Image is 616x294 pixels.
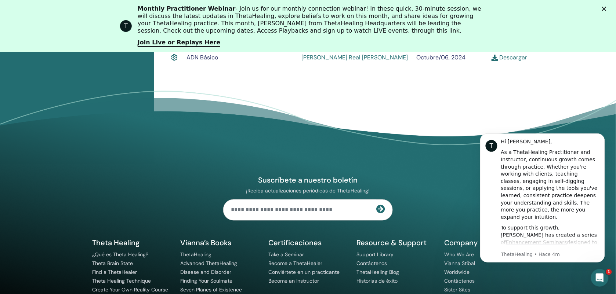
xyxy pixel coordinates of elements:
a: Historias de éxito [356,278,398,284]
a: Theta Healing Technique [92,278,151,284]
a: [PERSON_NAME] Real [PERSON_NAME] [301,54,408,61]
span: 1 [606,269,612,275]
a: Worldwide [445,269,470,276]
h5: Vianna’s Books [180,238,260,248]
a: Advanced ThetaHealing [180,260,237,267]
img: download.svg [492,55,498,61]
a: ThetaHealing Blog [356,269,399,276]
a: Sister Sites [445,287,471,293]
a: Contáctenos [445,278,475,284]
b: Monthly Practitioner Webinar [138,5,236,12]
h5: Certificaciones [268,238,348,248]
a: Who We Are [445,251,474,258]
div: Cerrar [602,7,609,11]
a: Finding Your Soulmate [180,278,232,284]
a: Enhancement Seminars [37,117,98,123]
h5: Resource & Support [356,238,436,248]
td: Octubre/06, 2024 [413,49,488,66]
a: Descargar [492,54,528,61]
a: Support Library [356,251,394,258]
h5: Company [445,238,524,248]
a: Conviértete en un practicante [268,269,340,276]
iframe: Intercom notifications mensaje [469,122,616,274]
a: ThetaHealing [180,251,211,258]
a: Create Your Own Reality Course [92,287,168,293]
a: Disease and Disorder [180,269,231,276]
a: Vianna Stibal [445,260,475,267]
p: ¡Reciba actualizaciones periódicas de ThetaHealing! [223,188,393,194]
a: Become an Instructor [268,278,319,284]
h5: Theta Healing [92,238,171,248]
div: To support this growth, [PERSON_NAME] has created a series of designed to help you refine your kn... [32,102,130,181]
a: Find a ThetaHealer [92,269,137,276]
img: Active Certificate [171,53,178,62]
div: - Join us for our monthly connection webinar! In these quick, 30-minute session, we will discuss ... [138,5,484,34]
div: Profile image for ThetaHealing [120,20,132,32]
a: Seven Planes of Existence [180,287,242,293]
iframe: Intercom live chat [591,269,609,287]
a: ¿Qué es Theta Healing? [92,251,148,258]
span: ADN Básico [187,54,218,61]
a: Join Live or Replays Here [138,39,220,47]
h4: Suscríbete a nuestro boletín [223,176,393,185]
p: Message from ThetaHealing, sent Hace 4m [32,129,130,136]
a: Contáctenos [356,260,387,267]
a: Take a Seminar [268,251,304,258]
a: Theta Brain State [92,260,133,267]
a: Become a ThetaHealer [268,260,322,267]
